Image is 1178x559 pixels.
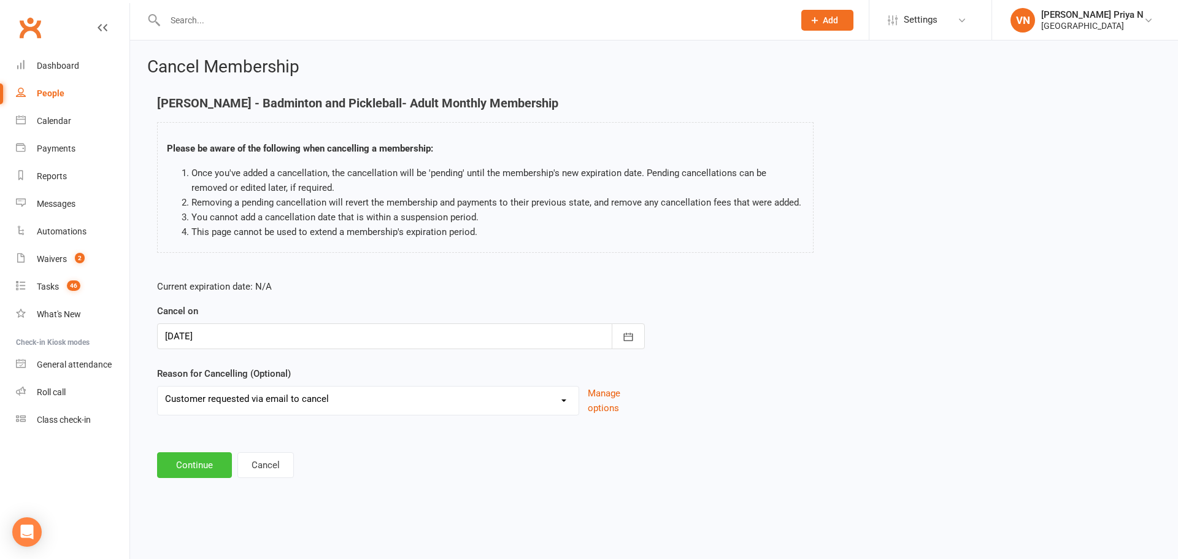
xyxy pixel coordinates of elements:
label: Reason for Cancelling (Optional) [157,366,291,381]
span: Add [823,15,838,25]
strong: Please be aware of the following when cancelling a membership: [167,143,433,154]
a: Payments [16,135,129,163]
li: Once you've added a cancellation, the cancellation will be 'pending' until the membership's new e... [191,166,804,195]
a: Clubworx [15,12,45,43]
div: Calendar [37,116,71,126]
a: General attendance kiosk mode [16,351,129,379]
span: Settings [904,6,937,34]
label: Cancel on [157,304,198,318]
a: Tasks 46 [16,273,129,301]
div: Class check-in [37,415,91,425]
div: [GEOGRAPHIC_DATA] [1041,20,1144,31]
div: VN [1011,8,1035,33]
button: Cancel [237,452,294,478]
a: What's New [16,301,129,328]
h4: [PERSON_NAME] - Badminton and Pickleball- Adult Monthly Membership [157,96,814,110]
li: Removing a pending cancellation will revert the membership and payments to their previous state, ... [191,195,804,210]
div: General attendance [37,360,112,369]
a: Class kiosk mode [16,406,129,434]
div: Roll call [37,387,66,397]
span: 2 [75,253,85,263]
p: Current expiration date: N/A [157,279,645,294]
button: Continue [157,452,232,478]
div: Payments [37,144,75,153]
li: You cannot add a cancellation date that is within a suspension period. [191,210,804,225]
h2: Cancel Membership [147,58,1161,77]
span: 46 [67,280,80,291]
li: This page cannot be used to extend a membership's expiration period. [191,225,804,239]
button: Manage options [588,386,645,415]
input: Search... [161,12,785,29]
a: Dashboard [16,52,129,80]
div: Open Intercom Messenger [12,517,42,547]
a: People [16,80,129,107]
button: Add [801,10,853,31]
div: Automations [37,226,87,236]
a: Reports [16,163,129,190]
div: Tasks [37,282,59,291]
div: Messages [37,199,75,209]
a: Calendar [16,107,129,135]
div: People [37,88,64,98]
a: Roll call [16,379,129,406]
a: Automations [16,218,129,245]
div: [PERSON_NAME] Priya N [1041,9,1144,20]
div: Dashboard [37,61,79,71]
div: Waivers [37,254,67,264]
div: Reports [37,171,67,181]
div: What's New [37,309,81,319]
a: Messages [16,190,129,218]
a: Waivers 2 [16,245,129,273]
